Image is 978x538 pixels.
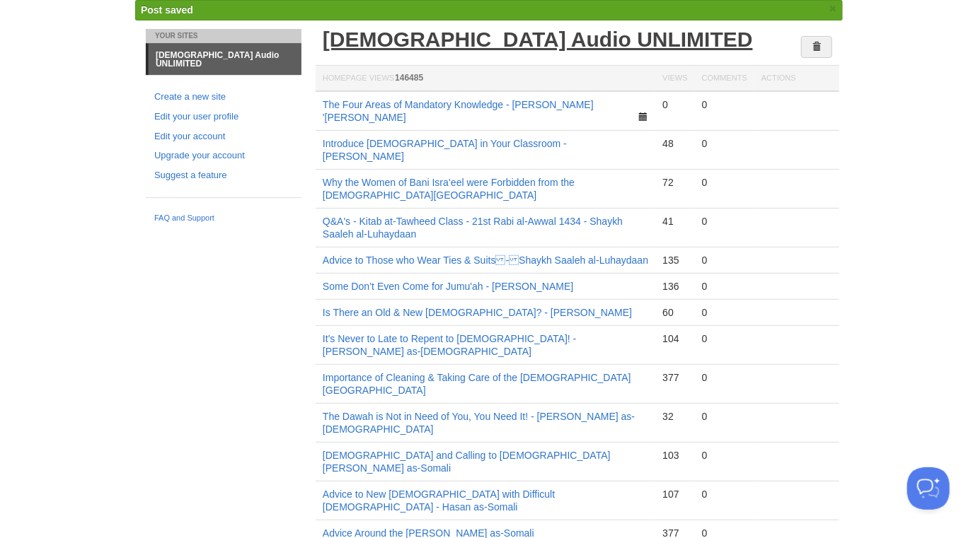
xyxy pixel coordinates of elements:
div: 0 [702,176,747,189]
span: 146485 [395,73,423,83]
div: 135 [662,254,687,267]
a: The Four Areas of Mandatory Knowledge - [PERSON_NAME] '[PERSON_NAME] [323,99,594,123]
div: 103 [662,449,687,462]
div: 41 [662,215,687,228]
th: Comments [695,66,754,92]
a: Edit your account [154,129,293,144]
div: 0 [702,254,747,267]
a: Edit your user profile [154,110,293,124]
div: 0 [702,371,747,384]
th: Actions [754,66,839,92]
div: 0 [702,449,747,462]
a: It's Never to Late to Repent to [DEMOGRAPHIC_DATA]! - [PERSON_NAME] as-[DEMOGRAPHIC_DATA] [323,333,577,357]
span: Post saved [141,4,193,16]
a: Some Don’t Even Come for Jumu'ah - [PERSON_NAME] [323,281,573,292]
a: Advice to New [DEMOGRAPHIC_DATA] with Difficult [DEMOGRAPHIC_DATA] - Hasan as-Somali [323,489,555,513]
a: FAQ and Support [154,212,293,225]
div: 136 [662,280,687,293]
div: 0 [702,98,747,111]
div: 0 [702,488,747,501]
div: 0 [662,98,687,111]
a: Q&A's - Kitab at-Tawheed Class - 21st Rabi al-Awwal 1434 - Shaykh Saaleh al-Luhaydaan [323,216,623,240]
div: 0 [702,280,747,293]
a: [DEMOGRAPHIC_DATA] Audio UNLIMITED [323,28,753,51]
div: 0 [702,137,747,150]
div: 377 [662,371,687,384]
a: Advice to Those who Wear Ties & Suits - Shaykh Saaleh al-Luhaydaan [323,255,648,266]
a: The Dawah is Not in Need of You, You Need It! - [PERSON_NAME] as-[DEMOGRAPHIC_DATA] [323,411,635,435]
a: Suggest a feature [154,168,293,183]
div: 0 [702,215,747,228]
a: [DEMOGRAPHIC_DATA] Audio UNLIMITED [149,44,301,75]
div: 107 [662,488,687,501]
div: 72 [662,176,687,189]
th: Homepage Views [316,66,655,92]
a: Is There an Old & New [DEMOGRAPHIC_DATA]? - [PERSON_NAME] [323,307,632,318]
a: Why the Women of Bani Isra’eel were Forbidden from the [DEMOGRAPHIC_DATA][GEOGRAPHIC_DATA] [323,177,575,201]
th: Views [655,66,694,92]
a: [DEMOGRAPHIC_DATA] and Calling to [DEMOGRAPHIC_DATA][PERSON_NAME] as-Somali [323,450,611,474]
li: Your Sites [146,29,301,43]
div: 0 [702,306,747,319]
div: 60 [662,306,687,319]
div: 48 [662,137,687,150]
div: 104 [662,332,687,345]
a: Introduce [DEMOGRAPHIC_DATA] in Your Classroom - [PERSON_NAME] [323,138,567,162]
div: 32 [662,410,687,423]
a: Upgrade your account [154,148,293,163]
div: 0 [702,410,747,423]
iframe: Help Scout Beacon - Open [907,467,950,510]
a: Create a new site [154,90,293,105]
a: Importance of Cleaning & Taking Care of the [DEMOGRAPHIC_DATA][GEOGRAPHIC_DATA] [323,372,631,396]
div: 0 [702,332,747,345]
